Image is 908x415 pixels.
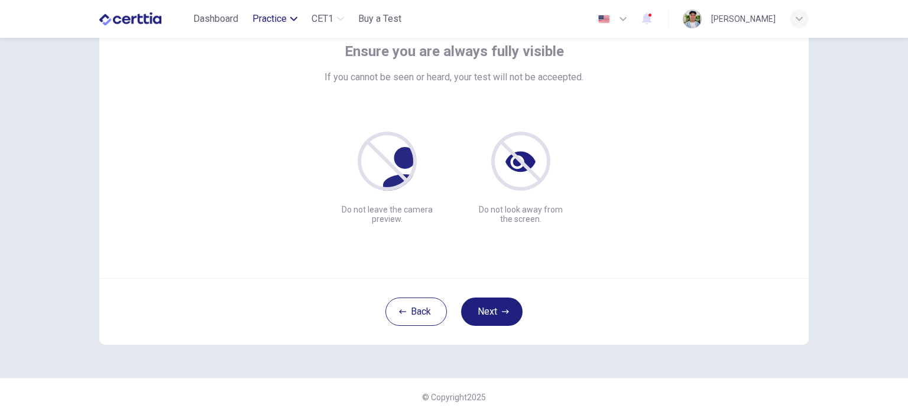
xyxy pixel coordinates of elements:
button: Dashboard [189,8,243,30]
a: CERTTIA logo [99,7,189,31]
p: Do not look away from the screen. [473,205,569,224]
span: Ensure you are always fully visible [345,42,564,61]
span: CET1 [312,12,333,26]
button: CET1 [307,8,349,30]
button: Back [385,298,447,326]
p: Do not leave the camera preview. [339,205,435,224]
span: Buy a Test [358,12,401,26]
button: Next [461,298,523,326]
img: CERTTIA logo [99,7,161,31]
img: Profile picture [683,9,702,28]
span: If you cannot be seen or heard, your test will not be acceepted. [325,70,583,84]
span: Dashboard [193,12,238,26]
span: © Copyright 2025 [422,393,486,402]
div: [PERSON_NAME] [711,12,776,26]
span: Practice [252,12,287,26]
button: Buy a Test [354,8,406,30]
button: Practice [248,8,302,30]
img: en [596,15,611,24]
